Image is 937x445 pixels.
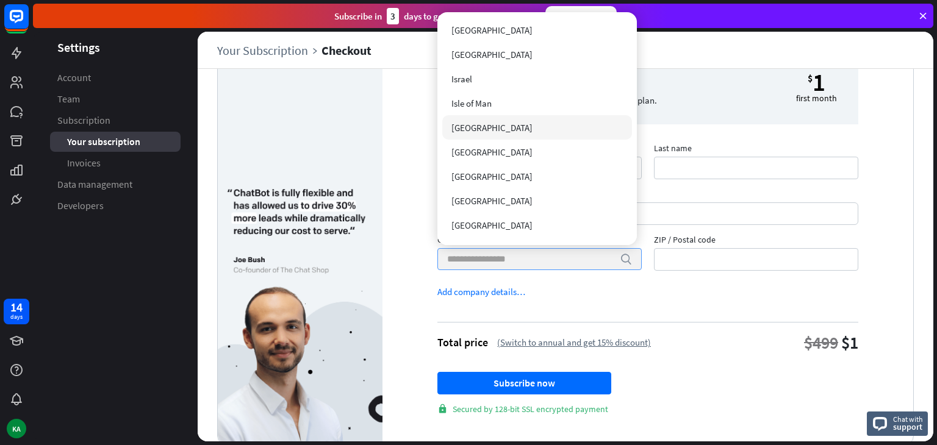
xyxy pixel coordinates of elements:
[57,93,80,105] span: Team
[451,73,472,85] span: Israel
[50,68,181,88] a: Account
[437,286,525,297] div: Add company details…
[813,72,825,93] div: 1
[804,332,838,354] div: $499
[893,421,923,432] span: support
[451,122,533,133] span: [GEOGRAPHIC_DATA]
[447,203,849,224] iframe: Billing information
[451,49,533,60] span: [GEOGRAPHIC_DATA]
[654,143,858,157] span: Last name
[218,188,382,445] img: 17017e6dca2a961f0bc0.png
[10,5,46,41] button: Open LiveChat chat widget
[451,98,492,109] span: Isle of Man
[654,234,858,248] span: ZIP / Postal code
[841,332,858,354] div: $1
[10,302,23,313] div: 14
[334,8,536,24] div: Subscribe in days to get your first month for $1
[437,372,611,394] button: Subscribe now
[57,71,91,84] span: Account
[545,6,617,26] div: Subscribe now
[497,336,651,348] div: (Switch to annual and get 15% discount)
[10,313,23,321] div: days
[437,335,488,349] div: Total price
[50,153,181,173] a: Invoices
[654,157,858,179] input: Last name
[57,199,104,212] span: Developers
[654,248,858,271] input: ZIP / Postal code
[796,93,837,104] div: first month
[451,219,533,231] span: [GEOGRAPHIC_DATA]
[33,39,198,55] header: Settings
[437,404,858,415] div: Secured by 128-bit SSL encrypted payment
[217,43,321,57] a: Your Subscription
[67,135,140,148] span: Your subscription
[447,249,614,269] input: Country search
[620,253,632,265] i: search
[437,234,642,248] span: Country
[387,8,399,24] div: 3
[7,419,26,438] div: KA
[451,24,533,36] span: [GEOGRAPHIC_DATA]
[451,195,533,207] span: [GEOGRAPHIC_DATA]
[451,171,533,182] span: [GEOGRAPHIC_DATA]
[451,244,533,255] span: [GEOGRAPHIC_DATA]
[437,188,858,202] span: Credit Card
[893,413,923,425] span: Chat with
[50,89,181,109] a: Team
[4,299,29,324] a: 14 days
[50,110,181,130] a: Subscription
[57,178,132,191] span: Data management
[451,146,533,158] span: [GEOGRAPHIC_DATA]
[67,157,101,169] span: Invoices
[50,196,181,216] a: Developers
[57,114,110,127] span: Subscription
[321,43,372,57] div: Checkout
[50,174,181,194] a: Data management
[808,72,813,93] small: $
[437,404,448,414] i: lock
